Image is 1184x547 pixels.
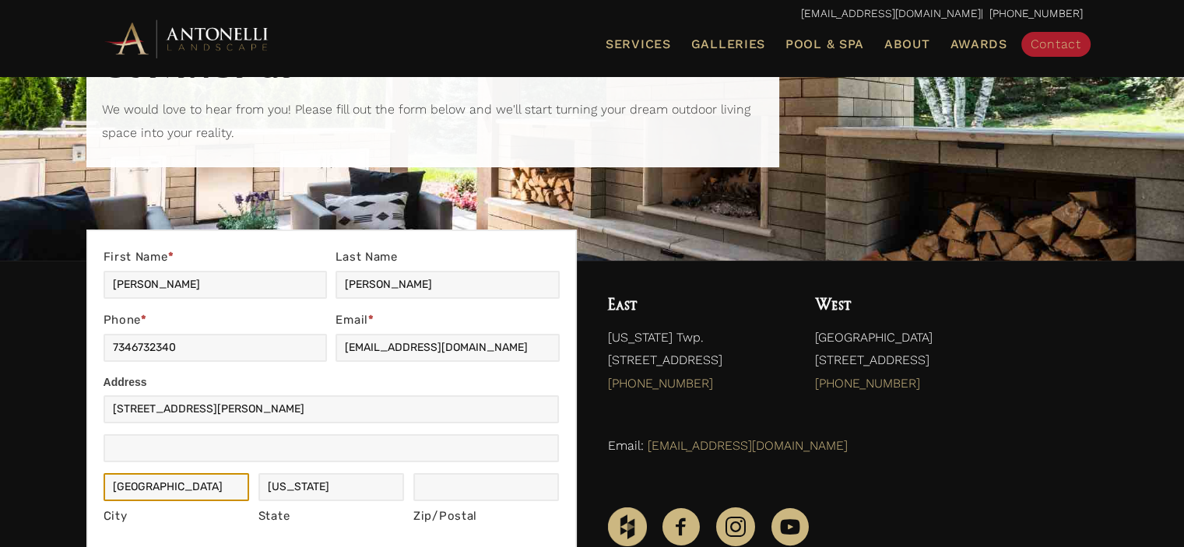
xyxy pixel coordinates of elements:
a: Awards [943,34,1013,54]
a: [PHONE_NUMBER] [608,376,713,391]
a: Services [599,34,677,54]
span: Awards [950,37,1007,51]
h4: East [608,292,785,318]
p: [GEOGRAPHIC_DATA] [STREET_ADDRESS] [815,326,1082,403]
a: Pool & Spa [779,34,870,54]
span: Services [606,38,671,51]
div: Zip/Postal [413,506,560,528]
a: [EMAIL_ADDRESS][DOMAIN_NAME] [648,438,848,453]
label: First Name [104,247,327,271]
label: Phone [104,310,327,334]
a: [EMAIL_ADDRESS][DOMAIN_NAME] [801,7,981,19]
a: Galleries [685,34,771,54]
img: Houzz [608,507,647,546]
p: We would love to hear from you! Please fill out the form below and we'll start turning your dream... [102,98,764,152]
div: State [258,506,405,528]
span: Contact [1031,37,1081,51]
img: Antonelli Horizontal Logo [102,17,273,60]
span: Email: [608,438,644,453]
h4: West [815,292,1082,318]
label: Email [336,310,559,334]
a: Contact [1021,32,1091,57]
span: Galleries [691,37,765,51]
p: | [PHONE_NUMBER] [102,4,1083,24]
a: [PHONE_NUMBER] [815,376,920,391]
a: About [878,34,936,54]
input: Michigan [258,473,405,501]
span: Pool & Spa [785,37,864,51]
div: Address [104,373,560,395]
label: Last Name [336,247,559,271]
span: About [884,38,930,51]
p: [US_STATE] Twp. [STREET_ADDRESS] [608,326,785,403]
div: City [104,506,250,528]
